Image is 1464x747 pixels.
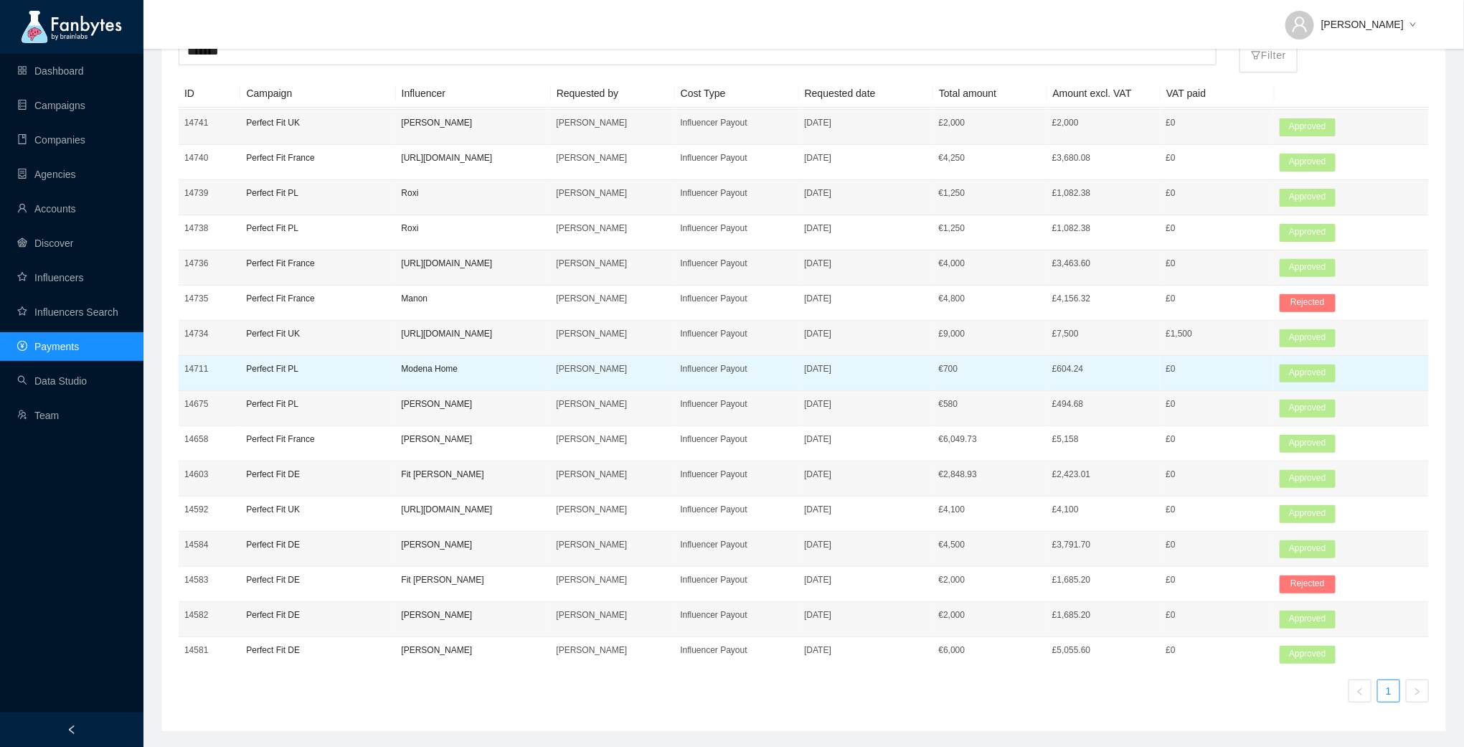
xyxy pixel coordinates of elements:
[1280,365,1336,382] span: Approved
[1052,502,1154,517] p: £4,100
[680,573,793,587] p: Influencer Payout
[1052,467,1154,481] p: £2,423.01
[1280,189,1336,207] span: Approved
[1052,186,1154,200] p: £1,082.38
[1274,7,1428,30] button: [PERSON_NAME]down
[804,502,927,517] p: [DATE]
[401,186,544,200] p: Roxi
[804,151,927,165] p: [DATE]
[1052,221,1154,235] p: £1,082.38
[396,80,551,108] th: Influencer
[804,643,927,657] p: [DATE]
[401,256,544,271] p: [URL][DOMAIN_NAME]
[1321,17,1404,32] span: [PERSON_NAME]
[1280,575,1336,593] span: Rejected
[1052,116,1154,130] p: £2,000
[1280,259,1336,277] span: Approved
[804,326,927,341] p: [DATE]
[804,573,927,587] p: [DATE]
[675,80,799,108] th: Cost Type
[1280,646,1336,664] span: Approved
[1052,537,1154,552] p: £3,791.70
[557,643,669,657] p: [PERSON_NAME]
[401,467,544,481] p: Fit [PERSON_NAME]
[184,362,235,376] p: 14711
[246,643,389,657] p: Perfect Fit DE
[1291,16,1308,33] span: user
[1052,397,1154,411] p: £494.68
[246,397,389,411] p: Perfect Fit PL
[17,134,85,146] a: bookCompanies
[804,256,927,271] p: [DATE]
[1280,224,1336,242] span: Approved
[1047,80,1161,108] th: Amount excl. VAT
[1378,680,1399,702] a: 1
[246,256,389,271] p: Perfect Fit France
[680,397,793,411] p: Influencer Payout
[401,221,544,235] p: Roxi
[401,432,544,446] p: [PERSON_NAME]
[939,151,1041,165] p: € 4,250
[804,397,927,411] p: [DATE]
[680,291,793,306] p: Influencer Payout
[1406,680,1429,703] button: right
[1280,400,1336,418] span: Approved
[1280,118,1336,136] span: Approved
[1052,326,1154,341] p: £7,500
[1166,362,1267,376] p: £0
[401,151,544,165] p: [URL][DOMAIN_NAME]
[246,221,389,235] p: Perfect Fit PL
[179,80,240,108] th: ID
[246,432,389,446] p: Perfect Fit France
[401,326,544,341] p: [URL][DOMAIN_NAME]
[557,573,669,587] p: [PERSON_NAME]
[1280,505,1336,523] span: Approved
[401,573,544,587] p: Fit [PERSON_NAME]
[17,65,84,77] a: appstoreDashboard
[799,80,933,108] th: Requested date
[557,151,669,165] p: [PERSON_NAME]
[184,326,235,341] p: 14734
[557,537,669,552] p: [PERSON_NAME]
[184,467,235,481] p: 14603
[680,186,793,200] p: Influencer Payout
[184,116,235,130] p: 14741
[939,221,1041,235] p: € 1,250
[401,362,544,376] p: Modena Home
[246,537,389,552] p: Perfect Fit DE
[401,397,544,411] p: [PERSON_NAME]
[1052,151,1154,165] p: £3,680.08
[240,80,395,108] th: Campaign
[184,151,235,165] p: 14740
[1166,608,1267,622] p: £0
[1052,256,1154,271] p: £3,463.60
[804,186,927,200] p: [DATE]
[939,186,1041,200] p: € 1,250
[246,362,389,376] p: Perfect Fit PL
[1166,643,1267,657] p: £0
[401,502,544,517] p: [URL][DOMAIN_NAME]
[17,169,76,180] a: containerAgencies
[17,272,83,283] a: starInfluencers
[804,432,927,446] p: [DATE]
[557,362,669,376] p: [PERSON_NAME]
[939,467,1041,481] p: € 2,848.93
[557,326,669,341] p: [PERSON_NAME]
[680,537,793,552] p: Influencer Payout
[184,432,235,446] p: 14658
[246,502,389,517] p: Perfect Fit UK
[1251,40,1286,63] p: Filter
[1280,329,1336,347] span: Approved
[246,608,389,622] p: Perfect Fit DE
[184,291,235,306] p: 14735
[1166,432,1267,446] p: £0
[557,186,669,200] p: [PERSON_NAME]
[1166,502,1267,517] p: £0
[557,432,669,446] p: [PERSON_NAME]
[939,608,1041,622] p: € 2,000
[1166,151,1267,165] p: £0
[680,326,793,341] p: Influencer Payout
[557,116,669,130] p: [PERSON_NAME]
[804,116,927,130] p: [DATE]
[680,432,793,446] p: Influencer Payout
